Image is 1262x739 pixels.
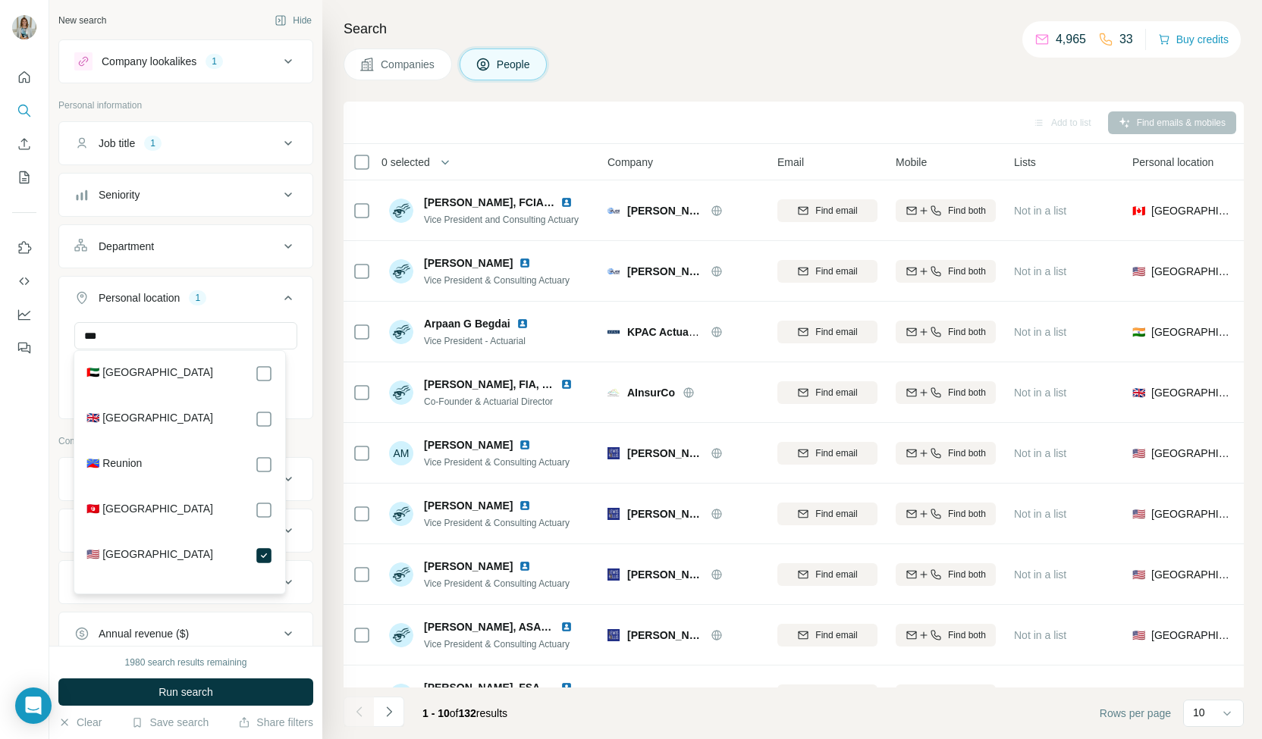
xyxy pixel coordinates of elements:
span: 🇬🇧 [1132,385,1145,400]
span: Find both [948,446,986,460]
span: Personal location [1132,155,1213,170]
button: Find both [896,684,996,707]
div: Seniority [99,187,140,202]
span: Vice President & Consulting Actuary [424,518,570,528]
button: Hide [264,9,322,32]
button: Find email [777,442,877,465]
span: 🇺🇸 [1132,628,1145,643]
img: Logo of Valani Global [607,205,620,217]
span: Companies [381,57,436,72]
span: Find both [948,507,986,521]
span: [PERSON_NAME] & [PERSON_NAME] [627,506,703,521]
button: Industry [59,512,312,549]
button: Personal location1 [59,280,312,322]
span: Co-Founder & Actuarial Director [424,396,553,407]
img: Logo of Lewis & Ellis [607,629,620,641]
img: LinkedIn logo [519,257,531,269]
button: Department [59,228,312,265]
img: Avatar [389,259,413,283]
span: 🇺🇸 [1132,506,1145,521]
button: Find both [896,503,996,525]
span: 0 selected [381,155,430,170]
span: Find both [948,628,986,642]
span: [PERSON_NAME] & [PERSON_NAME] [627,567,703,582]
span: Vice President & Consulting Actuary [424,457,570,468]
span: [PERSON_NAME] & [PERSON_NAME] [627,628,703,643]
button: Find both [896,624,996,647]
span: [PERSON_NAME], ASA, MAAA [424,621,579,633]
span: Not in a list [1014,508,1066,520]
span: Email [777,155,804,170]
span: [GEOGRAPHIC_DATA] [1151,567,1232,582]
span: [GEOGRAPHIC_DATA] [1151,264,1232,279]
img: Logo of Lewis & Ellis [607,568,620,581]
span: [PERSON_NAME] [424,498,513,513]
button: HQ location [59,564,312,600]
span: [GEOGRAPHIC_DATA] [1151,506,1232,521]
button: Navigate to next page [374,697,404,727]
button: Use Surfe on LinkedIn [12,234,36,261]
span: People [497,57,532,72]
span: 🇺🇸 [1132,446,1145,461]
span: Vice President and Consulting Actuary [424,214,579,225]
img: Avatar [389,199,413,223]
p: 10 [1193,705,1205,720]
span: Find email [815,325,857,339]
div: Department [99,239,154,254]
img: Avatar [389,623,413,647]
button: Feedback [12,334,36,362]
button: Find both [896,321,996,343]
button: Job title1 [59,125,312,161]
span: Not in a list [1014,265,1066,277]
div: Open Intercom Messenger [15,687,52,724]
p: 33 [1119,30,1133,49]
button: Company [59,461,312,497]
button: Buy credits [1158,29,1229,50]
span: Vice President & Consulting Actuary [424,578,570,589]
div: Job title [99,136,135,151]
span: Find email [815,507,857,521]
img: LinkedIn logo [560,621,573,633]
span: Rows per page [1100,706,1171,721]
p: 4,965 [1056,30,1086,49]
button: Find email [777,563,877,586]
img: Logo of AInsurCo [607,387,620,399]
img: Logo of Lewis & Ellis [607,508,620,520]
span: [PERSON_NAME] Global [627,203,703,218]
button: Find both [896,260,996,283]
label: 🇷🇪 Reunion [86,456,142,474]
img: LinkedIn logo [519,439,531,451]
span: Find both [948,325,986,339]
div: Company lookalikes [102,54,196,69]
img: Logo of KPAC Actuaries and Consultants [607,326,620,338]
span: Mobile [896,155,927,170]
span: [GEOGRAPHIC_DATA] [1151,324,1232,340]
img: LinkedIn logo [560,378,573,390]
button: Annual revenue ($) [59,615,312,652]
span: [PERSON_NAME] [424,437,513,452]
span: [GEOGRAPHIC_DATA] [1151,628,1232,643]
span: 🇺🇸 [1132,264,1145,279]
span: Find both [948,265,986,278]
button: Find email [777,503,877,525]
span: [PERSON_NAME], FCIA, FCAS, MAAA [424,196,617,208]
button: Find email [777,684,877,707]
button: Enrich CSV [12,130,36,158]
span: Arpaan G Begdai [424,316,510,331]
button: Run search [58,678,313,706]
span: 🇨🇦 [1132,203,1145,218]
div: 1 [189,291,206,305]
label: 🇦🇪 [GEOGRAPHIC_DATA] [86,365,213,383]
span: [PERSON_NAME] [424,255,513,271]
img: Avatar [389,502,413,526]
span: Vice President - Actuarial [424,336,526,346]
button: Dashboard [12,301,36,328]
div: 1 [206,55,223,68]
button: Save search [131,715,209,730]
span: [PERSON_NAME] & [PERSON_NAME] [627,446,703,461]
span: Not in a list [1014,205,1066,217]
img: Avatar [389,320,413,344]
button: Clear [58,715,102,730]
span: Find both [948,568,986,581]
div: New search [58,14,106,27]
